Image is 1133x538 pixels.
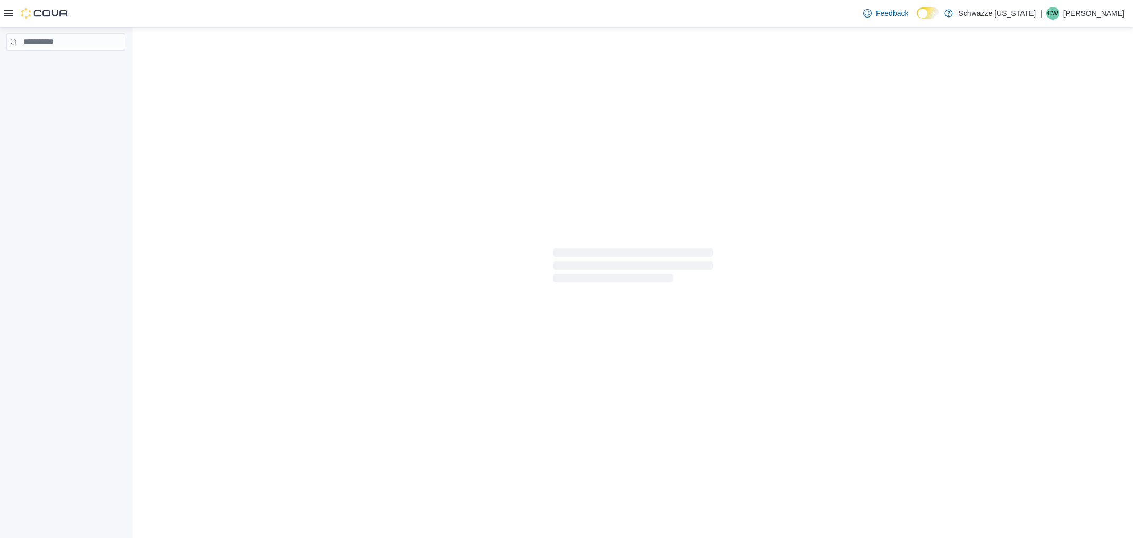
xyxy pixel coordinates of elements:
[1047,7,1058,20] span: CW
[876,8,908,19] span: Feedback
[1040,7,1042,20] p: |
[958,7,1036,20] p: Schwazze [US_STATE]
[1063,7,1125,20] p: [PERSON_NAME]
[1046,7,1059,20] div: Cari Welsh
[553,250,713,284] span: Loading
[21,8,69,19] img: Cova
[859,3,913,24] a: Feedback
[6,53,125,78] nav: Complex example
[917,7,939,19] input: Dark Mode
